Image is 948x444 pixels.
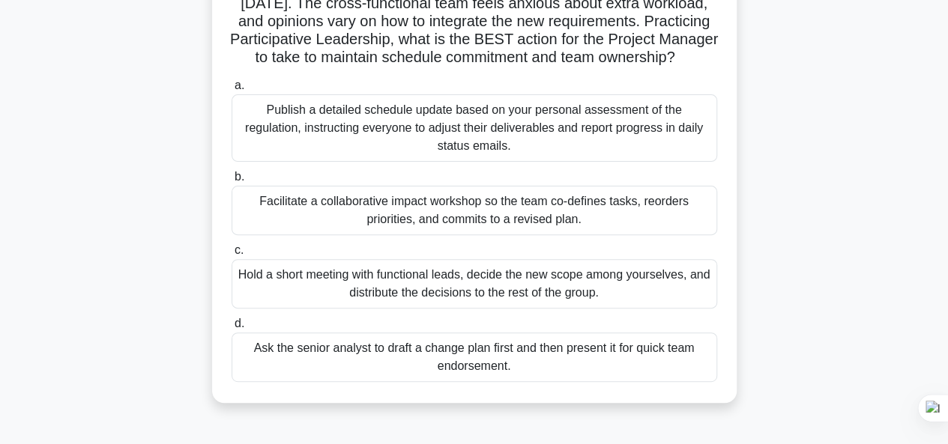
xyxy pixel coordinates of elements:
span: d. [235,317,244,329]
div: Ask the senior analyst to draft a change plan first and then present it for quick team endorsement. [232,332,717,382]
span: a. [235,79,244,91]
div: Hold a short meeting with functional leads, decide the new scope among yourselves, and distribute... [232,259,717,308]
span: c. [235,243,244,256]
div: Publish a detailed schedule update based on your personal assessment of the regulation, instructi... [232,94,717,162]
div: Facilitate a collaborative impact workshop so the team co-defines tasks, reorders priorities, and... [232,186,717,235]
span: b. [235,170,244,183]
